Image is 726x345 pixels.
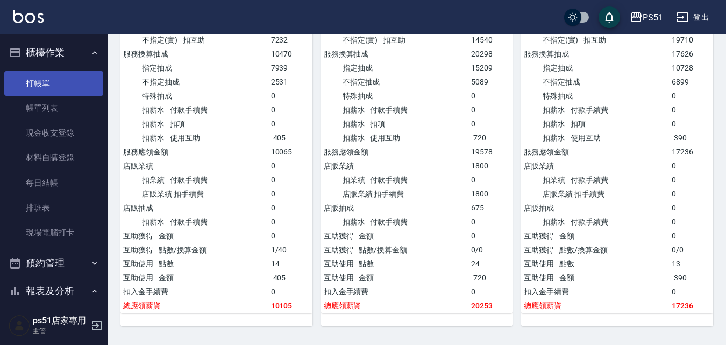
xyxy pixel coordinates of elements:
td: 7232 [268,33,312,47]
td: 0 [669,89,713,103]
button: 登出 [672,8,713,27]
td: 扣薪水 - 付款手續費 [321,103,469,117]
td: -405 [268,131,312,145]
td: 總應領薪資 [321,299,469,313]
td: 店販業績 扣手續費 [120,187,268,201]
a: 現場電腦打卡 [4,220,103,245]
td: 19578 [468,145,513,159]
td: 0 [268,201,312,215]
td: 扣薪水 - 扣項 [321,117,469,131]
a: 排班表 [4,195,103,220]
td: 扣薪水 - 使用互助 [120,131,268,145]
td: 0 [669,159,713,173]
td: 675 [468,201,513,215]
td: -405 [268,271,312,285]
td: 服務換算抽成 [321,47,469,61]
td: 1/40 [268,243,312,257]
td: 0 [468,215,513,229]
td: 17626 [669,47,713,61]
td: 特殊抽成 [321,89,469,103]
td: 互助使用 - 點數 [120,257,268,271]
td: 13 [669,257,713,271]
td: 0 [468,103,513,117]
td: 0 [468,285,513,299]
td: 互助獲得 - 金額 [321,229,469,243]
td: 店販抽成 [321,201,469,215]
p: 主管 [33,326,88,336]
td: 特殊抽成 [521,89,669,103]
td: 互助使用 - 點數 [521,257,669,271]
td: 扣入金手續費 [521,285,669,299]
td: 扣薪水 - 付款手續費 [321,215,469,229]
td: 扣入金手續費 [321,285,469,299]
td: 0 [669,215,713,229]
td: 0 [268,229,312,243]
td: 6899 [669,75,713,89]
td: 扣業績 - 付款手續費 [120,173,268,187]
td: 15209 [468,61,513,75]
td: 扣業績 - 付款手續費 [521,173,669,187]
td: 1800 [468,159,513,173]
td: 0 [669,201,713,215]
button: 櫃檯作業 [4,39,103,67]
td: 互助獲得 - 點數/換算金額 [521,243,669,257]
td: 0 [268,187,312,201]
td: 扣入金手續費 [120,285,268,299]
button: 預約管理 [4,249,103,277]
td: 互助使用 - 金額 [120,271,268,285]
td: 0 [268,159,312,173]
td: 指定抽成 [321,61,469,75]
td: -390 [669,131,713,145]
button: save [599,6,620,28]
td: 店販業績 [120,159,268,173]
td: 總應領薪資 [521,299,669,313]
td: 10105 [268,299,312,313]
button: 報表及分析 [4,277,103,305]
td: 互助使用 - 金額 [521,271,669,285]
td: -390 [669,271,713,285]
td: 互助使用 - 點數 [321,257,469,271]
td: 服務應領金額 [120,145,268,159]
td: 0 [468,229,513,243]
td: 店販業績 [321,159,469,173]
td: 0 [468,173,513,187]
td: 不指定抽成 [321,75,469,89]
td: 扣薪水 - 付款手續費 [120,103,268,117]
td: 14 [268,257,312,271]
h5: ps51店家專用 [33,315,88,326]
td: 0/0 [669,243,713,257]
td: 服務應領金額 [521,145,669,159]
td: 不指定(實) - 扣互助 [521,33,669,47]
td: 0 [468,89,513,103]
td: 2531 [268,75,312,89]
td: 店販抽成 [521,201,669,215]
td: -720 [468,271,513,285]
td: 不指定抽成 [521,75,669,89]
a: 打帳單 [4,71,103,96]
td: 17236 [669,145,713,159]
td: 扣薪水 - 扣項 [120,117,268,131]
td: 不指定(實) - 扣互助 [120,33,268,47]
td: 指定抽成 [120,61,268,75]
td: 0 [268,285,312,299]
td: 互助獲得 - 金額 [521,229,669,243]
td: 扣薪水 - 扣項 [521,117,669,131]
div: PS51 [643,11,663,24]
td: 0 [468,117,513,131]
img: Person [9,315,30,336]
td: 總應領薪資 [120,299,268,313]
td: -720 [468,131,513,145]
td: 19710 [669,33,713,47]
td: 扣薪水 - 付款手續費 [120,215,268,229]
td: 扣薪水 - 使用互助 [521,131,669,145]
img: Logo [13,10,44,23]
td: 互助使用 - 金額 [321,271,469,285]
td: 扣業績 - 付款手續費 [321,173,469,187]
td: 20253 [468,299,513,313]
td: 互助獲得 - 點數/換算金額 [120,243,268,257]
td: 1800 [468,187,513,201]
td: 店販抽成 [120,201,268,215]
td: 0 [268,117,312,131]
td: 互助獲得 - 點數/換算金額 [321,243,469,257]
td: 0 [669,117,713,131]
